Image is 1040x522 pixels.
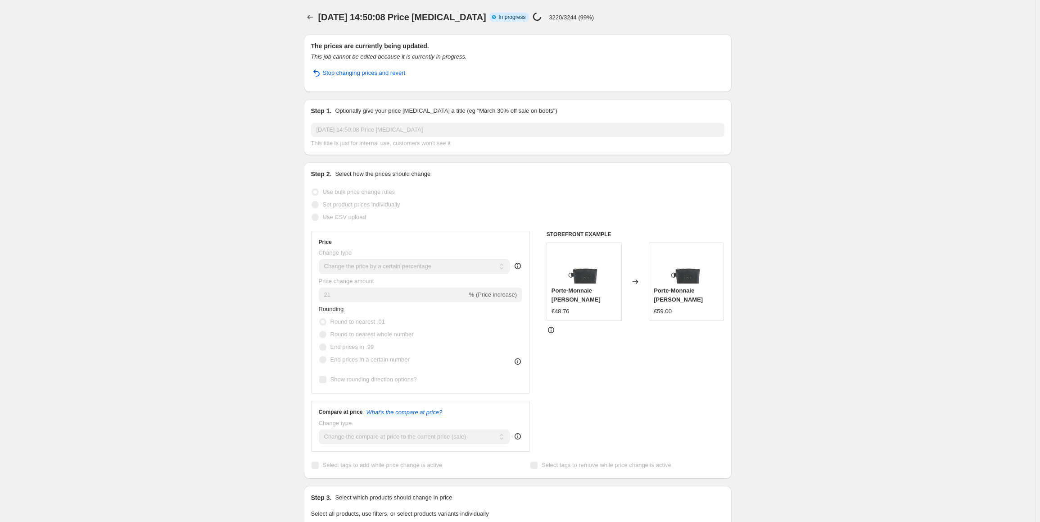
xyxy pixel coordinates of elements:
[335,106,557,115] p: Optionally give your price [MEDICAL_DATA] a title (eg "March 30% off sale on boots")
[323,69,406,78] span: Stop changing prices and revert
[311,123,724,137] input: 30% off holiday sale
[318,12,486,22] span: [DATE] 14:50:08 Price [MEDICAL_DATA]
[311,53,467,60] i: This job cannot be edited because it is currently in progress.
[319,288,467,302] input: -15
[549,14,594,21] p: 3220/3244 (99%)
[335,493,452,502] p: Select which products should change in price
[311,106,332,115] h2: Step 1.
[566,247,602,284] img: 118_80x.jpg
[552,307,570,316] div: €48.76
[323,462,443,468] span: Select tags to add while price change is active
[311,493,332,502] h2: Step 3.
[335,169,430,179] p: Select how the prices should change
[669,247,705,284] img: 118_80x.jpg
[366,409,443,416] button: What's the compare at price?
[513,432,522,441] div: help
[323,188,395,195] span: Use bulk price change rules
[513,261,522,270] div: help
[469,291,517,298] span: % (Price increase)
[330,343,374,350] span: End prices in .99
[311,169,332,179] h2: Step 2.
[323,214,366,220] span: Use CSV upload
[323,201,400,208] span: Set product prices individually
[311,510,489,517] span: Select all products, use filters, or select products variants individually
[542,462,671,468] span: Select tags to remove while price change is active
[311,140,451,147] span: This title is just for internal use, customers won't see it
[654,307,672,316] div: €59.00
[319,278,374,284] span: Price change amount
[311,41,724,50] h2: The prices are currently being updated.
[330,376,417,383] span: Show rounding direction options?
[319,408,363,416] h3: Compare at price
[330,356,410,363] span: End prices in a certain number
[319,306,344,312] span: Rounding
[547,231,724,238] h6: STOREFRONT EXAMPLE
[306,66,411,80] button: Stop changing prices and revert
[330,331,414,338] span: Round to nearest whole number
[319,249,352,256] span: Change type
[319,420,352,426] span: Change type
[304,11,317,23] button: Price change jobs
[498,14,525,21] span: In progress
[330,318,385,325] span: Round to nearest .01
[654,287,703,303] span: Porte-Monnaie [PERSON_NAME]
[319,238,332,246] h3: Price
[552,287,601,303] span: Porte-Monnaie [PERSON_NAME]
